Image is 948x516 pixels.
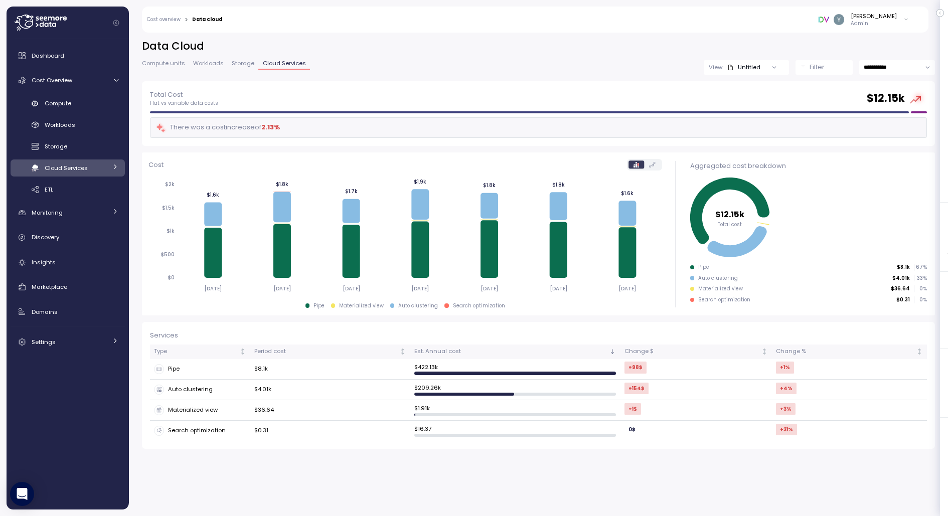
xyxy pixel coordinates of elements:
tspan: $1.6k [621,190,634,197]
tspan: $1.8k [276,181,288,188]
div: Period cost [254,347,398,356]
tspan: [DATE] [411,285,429,292]
div: Sorted descending [609,348,616,355]
th: Change %Not sorted [772,345,927,359]
p: Filter [810,62,825,72]
span: Cost Overview [32,76,72,84]
div: There was a cost increase of [155,122,280,133]
h2: $ 12.15k [867,91,905,106]
div: Not sorted [399,348,406,355]
div: Data cloud [192,17,222,22]
div: +1 $ [624,403,641,415]
div: Materialized view [698,285,743,292]
div: Auto clustering [398,302,438,309]
span: Discovery [32,233,59,241]
div: Not sorted [916,348,923,355]
div: > [185,17,188,23]
p: $36.64 [891,285,910,292]
p: 0 % [914,285,926,292]
span: Insights [32,258,56,266]
img: 6791f8edfa6a2c9608b219b1.PNG [819,14,829,25]
a: Cost overview [147,17,181,22]
div: Untitled [727,63,760,71]
td: $8.1k [250,359,410,380]
div: Pipe [313,302,325,309]
div: +1 % [776,362,794,373]
a: Compute [11,95,125,112]
td: $ 1.91k [410,400,620,421]
td: $36.64 [250,400,410,421]
tspan: $1.8k [483,183,496,189]
span: Storage [45,142,67,150]
tspan: [DATE] [204,285,222,292]
a: Dashboard [11,46,125,66]
tspan: [DATE] [481,285,498,292]
p: 67 % [914,264,926,271]
p: Total Cost [150,90,218,100]
span: Marketplace [32,283,67,291]
a: Marketplace [11,277,125,297]
div: Search optimization [453,302,505,309]
span: Cloud Services [45,164,88,172]
p: $8.1k [897,264,910,271]
tspan: [DATE] [618,285,636,292]
th: Est. Annual costSorted descending [410,345,620,359]
a: Domains [11,302,125,322]
div: Services [150,330,927,340]
img: ACg8ocKvqwnLMA34EL5-0z6HW-15kcrLxT5Mmx2M21tMPLYJnykyAQ=s96-c [834,14,844,25]
span: Workloads [193,61,224,66]
div: +98 $ [624,362,647,373]
span: Monitoring [32,209,63,217]
span: Workloads [45,121,75,129]
tspan: $1.7k [345,189,357,195]
tspan: Total cost [718,221,742,228]
div: Change $ [624,347,759,356]
div: Materialized view [339,302,384,309]
div: Open Intercom Messenger [10,482,34,506]
span: Storage [232,61,254,66]
div: Type [154,347,238,356]
div: Aggregated cost breakdown [690,161,927,171]
tspan: $12.15k [715,209,745,220]
tspan: $1.8k [552,182,564,188]
div: +4 % [776,383,797,394]
tspan: [DATE] [550,285,567,292]
div: Change % [776,347,914,356]
a: Monitoring [11,203,125,223]
a: Settings [11,332,125,352]
th: TypeNot sorted [150,345,250,359]
td: $ 209.26k [410,380,620,400]
div: Pipe [154,364,246,374]
span: Domains [32,308,58,316]
tspan: $1k [167,228,175,235]
p: 33 % [914,275,926,282]
td: $ 422.13k [410,359,620,380]
div: Auto clustering [154,385,246,395]
p: 0 % [914,296,926,303]
div: 0 $ [624,424,640,435]
td: $4.01k [250,380,410,400]
tspan: $1.6k [207,192,219,198]
tspan: $0 [168,275,175,281]
h2: Data Cloud [142,39,935,54]
div: +31 % [776,424,797,435]
td: $ 16.37 [410,421,620,441]
div: [PERSON_NAME] [851,12,897,20]
p: Admin [851,20,897,27]
tspan: $500 [161,251,175,258]
a: Storage [11,138,125,155]
p: $4.01k [892,275,910,282]
p: Flat vs variable data costs [150,100,218,107]
th: Period costNot sorted [250,345,410,359]
tspan: [DATE] [273,285,291,292]
p: View: [709,63,723,71]
a: Cost Overview [11,70,125,90]
span: Compute [45,99,71,107]
div: +154 $ [624,383,649,394]
button: Collapse navigation [110,19,122,27]
span: Compute units [142,61,185,66]
button: Filter [796,60,853,75]
div: +3 % [776,403,796,415]
td: $0.31 [250,421,410,441]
